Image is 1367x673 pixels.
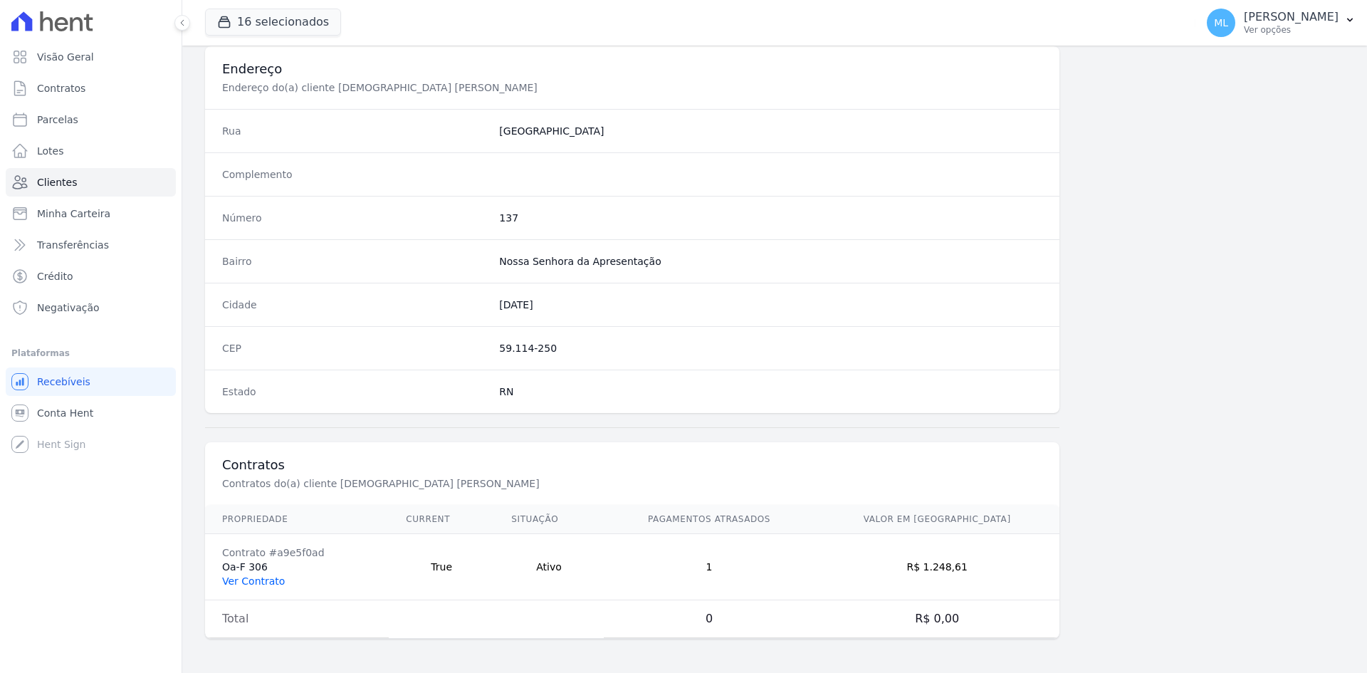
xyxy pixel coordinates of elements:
[222,80,701,95] p: Endereço do(a) cliente [DEMOGRAPHIC_DATA] [PERSON_NAME]
[499,385,1042,399] dd: RN
[222,254,488,268] dt: Bairro
[6,199,176,228] a: Minha Carteira
[37,144,64,158] span: Lotes
[604,505,815,534] th: Pagamentos Atrasados
[205,9,341,36] button: 16 selecionados
[222,124,488,138] dt: Rua
[222,167,488,182] dt: Complemento
[222,61,1042,78] h3: Endereço
[499,298,1042,312] dd: [DATE]
[222,457,1042,474] h3: Contratos
[37,50,94,64] span: Visão Geral
[6,105,176,134] a: Parcelas
[6,231,176,259] a: Transferências
[222,211,488,225] dt: Número
[11,345,170,362] div: Plataformas
[6,293,176,322] a: Negativação
[6,262,176,291] a: Crédito
[222,298,488,312] dt: Cidade
[6,367,176,396] a: Recebíveis
[222,575,285,587] a: Ver Contrato
[222,476,701,491] p: Contratos do(a) cliente [DEMOGRAPHIC_DATA] [PERSON_NAME]
[1195,3,1367,43] button: ML [PERSON_NAME] Ver opções
[604,534,815,600] td: 1
[37,406,93,420] span: Conta Hent
[37,238,109,252] span: Transferências
[494,505,603,534] th: Situação
[222,341,488,355] dt: CEP
[205,505,389,534] th: Propriedade
[37,269,73,283] span: Crédito
[815,534,1059,600] td: R$ 1.248,61
[815,600,1059,638] td: R$ 0,00
[37,113,78,127] span: Parcelas
[1214,18,1228,28] span: ML
[37,375,90,389] span: Recebíveis
[6,137,176,165] a: Lotes
[499,211,1042,225] dd: 137
[37,175,77,189] span: Clientes
[6,399,176,427] a: Conta Hent
[499,124,1042,138] dd: [GEOGRAPHIC_DATA]
[205,534,389,600] td: Oa-F 306
[222,546,372,560] div: Contrato #a9e5f0ad
[222,385,488,399] dt: Estado
[1244,10,1339,24] p: [PERSON_NAME]
[1244,24,1339,36] p: Ver opções
[499,341,1042,355] dd: 59.114-250
[37,81,85,95] span: Contratos
[389,534,494,600] td: True
[37,207,110,221] span: Minha Carteira
[205,600,389,638] td: Total
[37,301,100,315] span: Negativação
[6,43,176,71] a: Visão Geral
[604,600,815,638] td: 0
[389,505,494,534] th: Current
[494,534,603,600] td: Ativo
[6,74,176,103] a: Contratos
[499,254,1042,268] dd: Nossa Senhora da Apresentação
[815,505,1059,534] th: Valor em [GEOGRAPHIC_DATA]
[6,168,176,197] a: Clientes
